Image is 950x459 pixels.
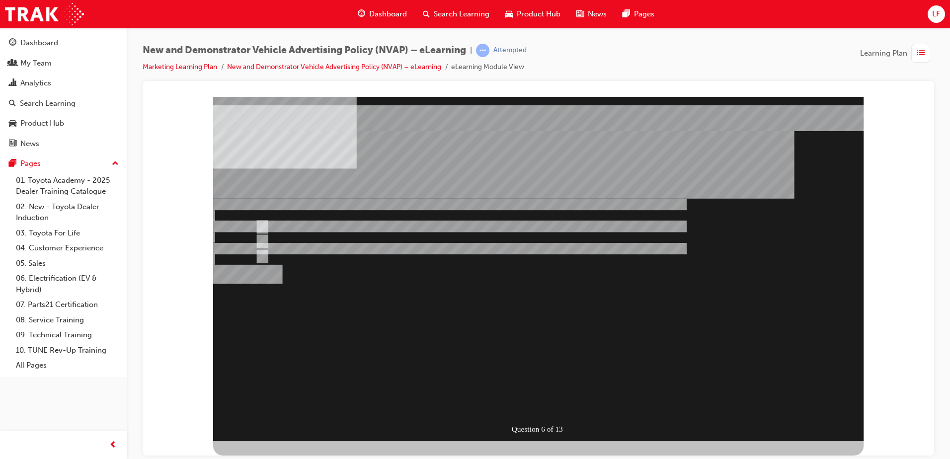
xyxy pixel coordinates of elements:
[634,8,654,20] span: Pages
[4,114,123,133] a: Product Hub
[9,79,16,88] span: chart-icon
[928,5,945,23] button: LF
[20,98,76,109] div: Search Learning
[12,199,123,226] a: 02. New - Toyota Dealer Induction
[112,157,119,170] span: up-icon
[415,4,497,24] a: search-iconSearch Learning
[497,4,568,24] a: car-iconProduct Hub
[12,312,123,328] a: 08. Service Training
[20,37,58,49] div: Dashboard
[143,63,217,71] a: Marketing Learning Plan
[12,173,123,199] a: 01. Toyota Academy - 2025 Dealer Training Catalogue
[4,154,123,173] button: Pages
[9,99,16,108] span: search-icon
[4,34,123,52] a: Dashboard
[9,59,16,68] span: people-icon
[12,256,123,271] a: 05. Sales
[12,271,123,297] a: 06. Electrification (EV & Hybrid)
[9,39,16,48] span: guage-icon
[4,135,123,153] a: News
[576,8,584,20] span: news-icon
[12,240,123,256] a: 04. Customer Experience
[9,159,16,168] span: pages-icon
[917,47,925,60] span: list-icon
[588,8,607,20] span: News
[9,140,16,149] span: news-icon
[451,62,524,73] li: eLearning Module View
[5,3,84,25] img: Trak
[20,118,64,129] div: Product Hub
[143,45,466,56] span: New and Demonstrator Vehicle Advertising Policy (NVAP) – eLearning
[615,4,662,24] a: pages-iconPages
[4,94,123,113] a: Search Learning
[63,344,713,370] div: Multiple Choice Quiz
[360,325,428,340] div: Question 6 of 13
[493,46,527,55] div: Attempted
[517,8,560,20] span: Product Hub
[505,8,513,20] span: car-icon
[9,119,16,128] span: car-icon
[369,8,407,20] span: Dashboard
[12,358,123,373] a: All Pages
[20,77,51,89] div: Analytics
[20,138,39,150] div: News
[476,44,489,57] span: learningRecordVerb_ATTEMPT-icon
[860,48,907,59] span: Learning Plan
[568,4,615,24] a: news-iconNews
[20,58,52,69] div: My Team
[227,63,441,71] a: New and Demonstrator Vehicle Advertising Policy (NVAP) – eLearning
[932,8,940,20] span: LF
[20,158,41,169] div: Pages
[4,32,123,154] button: DashboardMy TeamAnalyticsSearch LearningProduct HubNews
[350,4,415,24] a: guage-iconDashboard
[4,74,123,92] a: Analytics
[109,439,117,452] span: prev-icon
[470,45,472,56] span: |
[358,8,365,20] span: guage-icon
[423,8,430,20] span: search-icon
[12,343,123,358] a: 10. TUNE Rev-Up Training
[12,327,123,343] a: 09. Technical Training
[12,297,123,312] a: 07. Parts21 Certification
[4,54,123,73] a: My Team
[623,8,630,20] span: pages-icon
[434,8,489,20] span: Search Learning
[860,44,934,63] button: Learning Plan
[12,226,123,241] a: 03. Toyota For Life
